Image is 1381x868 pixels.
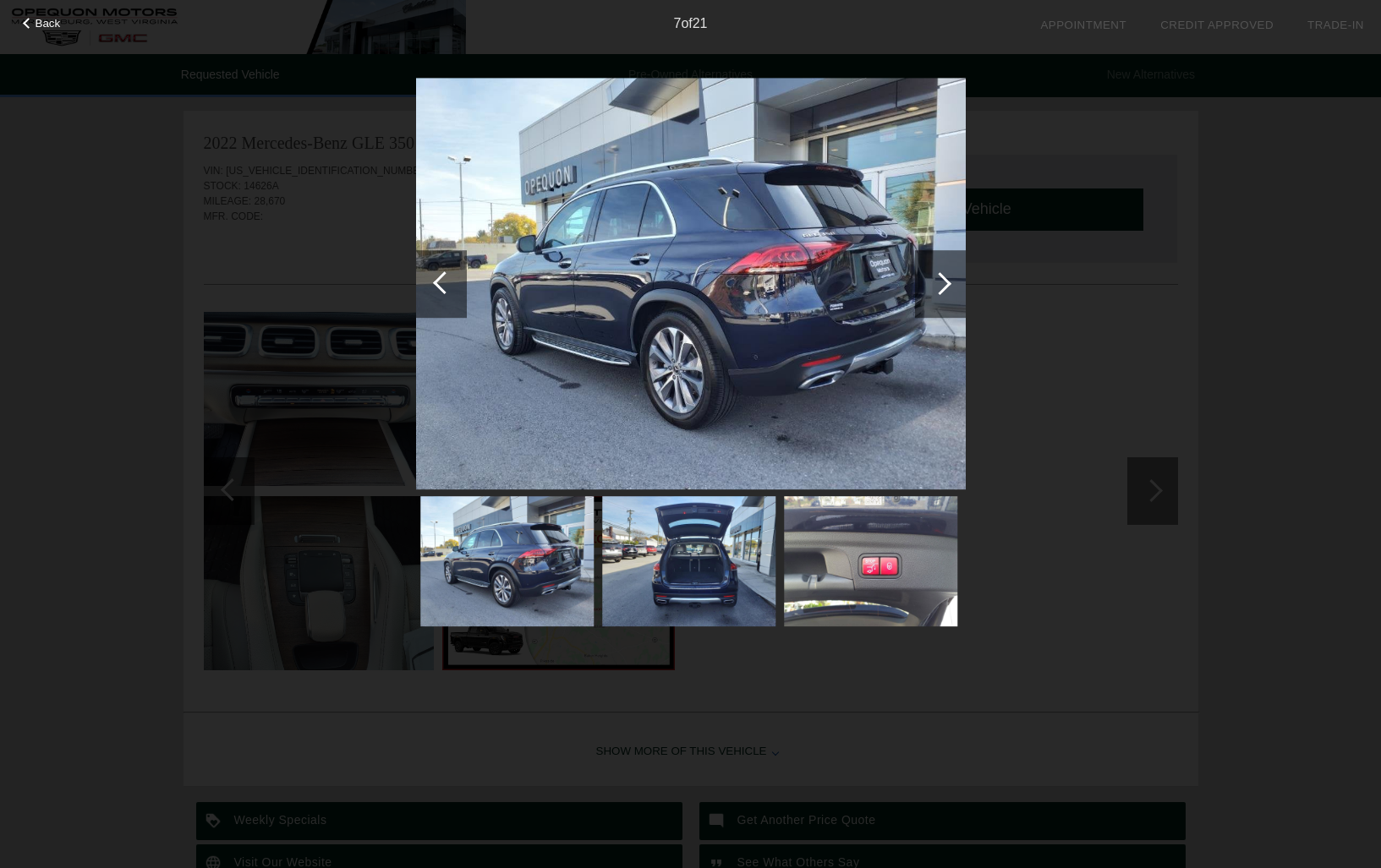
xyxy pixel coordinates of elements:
[602,496,775,626] img: 8.jpg
[420,496,594,626] img: 7.jpg
[1040,19,1126,31] a: Appointment
[693,16,708,30] span: 21
[1160,19,1274,31] a: Credit Approved
[36,17,61,30] span: Back
[673,16,681,30] span: 7
[784,496,957,626] img: 9.jpg
[416,78,966,490] img: 7.jpg
[1307,19,1364,31] a: Trade-In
